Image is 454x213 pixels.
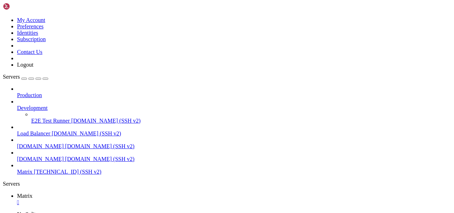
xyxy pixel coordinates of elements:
span: [DOMAIN_NAME] (SSH v2) [65,156,135,162]
li: Development [17,99,451,124]
span: [DOMAIN_NAME] [17,156,64,162]
span: Production [17,92,42,98]
span: Load Balancer [17,130,50,136]
a:  [17,199,451,206]
li: Matrix [TECHNICAL_ID] (SSH v2) [17,162,451,175]
a: My Account [17,17,45,23]
a: Identities [17,30,38,36]
a: Subscription [17,36,46,42]
img: Shellngn [3,3,44,10]
a: [DOMAIN_NAME] [DOMAIN_NAME] (SSH v2) [17,143,451,150]
li: [DOMAIN_NAME] [DOMAIN_NAME] (SSH v2) [17,137,451,150]
a: Preferences [17,23,44,29]
a: Matrix [17,193,451,206]
span: Development [17,105,48,111]
span: Matrix [17,193,33,199]
span: [DOMAIN_NAME] [17,143,64,149]
a: Development [17,105,451,111]
li: Load Balancer [DOMAIN_NAME] (SSH v2) [17,124,451,137]
span: [DOMAIN_NAME] (SSH v2) [71,118,141,124]
li: E2E Test Runner [DOMAIN_NAME] (SSH v2) [31,111,451,124]
span: Matrix [17,169,33,175]
a: Matrix [TECHNICAL_ID] (SSH v2) [17,169,451,175]
a: Load Balancer [DOMAIN_NAME] (SSH v2) [17,130,451,137]
a: Contact Us [17,49,43,55]
a: E2E Test Runner [DOMAIN_NAME] (SSH v2) [31,118,451,124]
span: [TECHNICAL_ID] (SSH v2) [34,169,101,175]
li: [DOMAIN_NAME] [DOMAIN_NAME] (SSH v2) [17,150,451,162]
a: [DOMAIN_NAME] [DOMAIN_NAME] (SSH v2) [17,156,451,162]
span: E2E Test Runner [31,118,70,124]
span: [DOMAIN_NAME] (SSH v2) [52,130,121,136]
a: Production [17,92,451,99]
li: Production [17,86,451,99]
a: Logout [17,62,33,68]
a: Servers [3,74,48,80]
span: Servers [3,74,20,80]
div: Servers [3,181,451,187]
span: [DOMAIN_NAME] (SSH v2) [65,143,135,149]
